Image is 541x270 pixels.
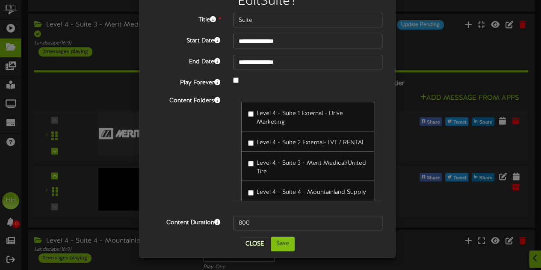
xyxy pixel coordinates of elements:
[146,76,227,87] label: Play Forever
[146,55,227,66] label: End Date
[257,189,366,196] span: Level 4 - Suite 4 - Mountainland Supply
[271,237,295,251] button: Save
[146,216,227,227] label: Content Duration
[233,216,382,230] input: 15
[248,161,254,166] input: Level 4 - Suite 3 - Merit Medical/United Tire
[146,34,227,45] label: Start Date
[248,111,254,117] input: Level 4 - Suite 1 External - Drive Marketing
[257,110,343,125] span: Level 4 - Suite 1 External - Drive Marketing
[248,190,254,196] input: Level 4 - Suite 4 - Mountainland Supply
[248,140,254,146] input: Level 4 - Suite 2 External- LVT / RENTAL
[240,237,269,251] button: Close
[257,139,364,146] span: Level 4 - Suite 2 External- LVT / RENTAL
[146,94,227,105] label: Content Folders
[233,13,382,27] input: Title
[257,160,366,175] span: Level 4 - Suite 3 - Merit Medical/United Tire
[146,13,227,24] label: Title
